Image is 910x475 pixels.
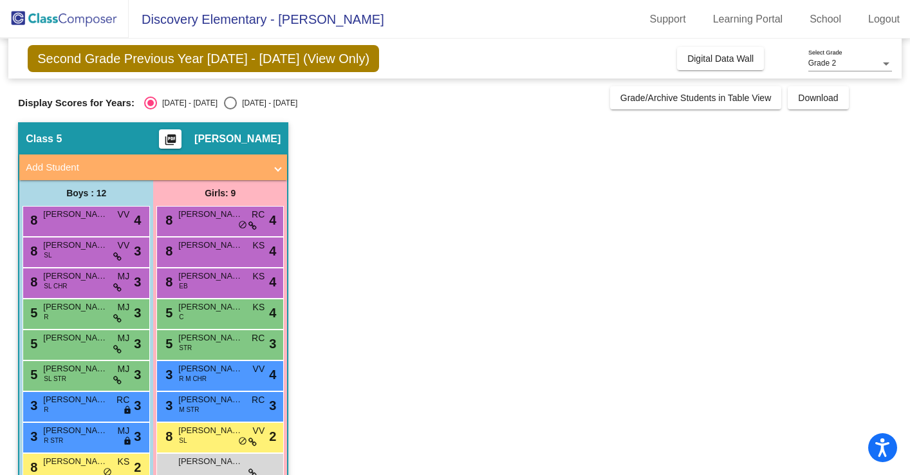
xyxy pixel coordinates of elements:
div: Girls: 9 [153,180,287,206]
span: [PERSON_NAME] [178,393,243,406]
mat-expansion-panel-header: Add Student [19,154,287,180]
span: 3 [27,429,37,443]
span: 8 [162,213,172,227]
span: 3 [134,427,141,446]
span: Digital Data Wall [687,53,754,64]
span: [PERSON_NAME] [178,301,243,313]
span: RC [252,393,265,407]
span: VV [253,362,265,376]
span: SL STR [44,374,66,384]
span: [PERSON_NAME] [43,424,107,437]
span: lock [123,436,132,447]
span: 8 [27,244,37,258]
span: MJ [118,424,130,438]
span: KS [253,270,265,283]
span: [PERSON_NAME] [PERSON_NAME] [43,301,107,313]
mat-panel-title: Add Student [26,160,265,175]
span: SL [44,250,51,260]
span: 3 [134,241,141,261]
button: Download [788,86,848,109]
span: 8 [27,460,37,474]
span: 3 [134,365,141,384]
span: MJ [118,270,130,283]
span: [PERSON_NAME] [43,362,107,375]
span: 8 [27,275,37,289]
span: 5 [27,337,37,351]
div: Boys : 12 [19,180,153,206]
span: RC [252,208,265,221]
span: 4 [269,303,276,322]
span: 3 [134,334,141,353]
span: 5 [27,368,37,382]
span: Class 5 [26,133,62,145]
span: 3 [162,398,172,413]
span: 8 [27,213,37,227]
span: 8 [162,429,172,443]
div: [DATE] - [DATE] [237,97,297,109]
span: [PERSON_NAME] [43,270,107,283]
span: [PERSON_NAME] [PERSON_NAME] [43,208,107,221]
span: 5 [162,306,172,320]
span: 3 [134,272,141,292]
span: [PERSON_NAME] [43,455,107,468]
span: [PERSON_NAME] [PERSON_NAME] [43,331,107,344]
span: [PERSON_NAME] Day [178,455,243,468]
span: 4 [269,365,276,384]
span: [PERSON_NAME] [43,239,107,252]
span: Grade/Archive Students in Table View [620,93,772,103]
span: 3 [269,396,276,415]
span: VV [253,424,265,438]
span: KS [253,239,265,252]
span: 3 [162,368,172,382]
a: Support [640,9,696,30]
span: R [44,312,48,322]
span: Second Grade Previous Year [DATE] - [DATE] (View Only) [28,45,379,72]
span: Download [798,93,838,103]
span: MJ [118,301,130,314]
span: STR [179,343,192,353]
span: VV [118,208,130,221]
span: R [44,405,48,414]
span: [PERSON_NAME] [178,270,243,283]
span: 8 [162,275,172,289]
button: Grade/Archive Students in Table View [610,86,782,109]
div: [DATE] - [DATE] [157,97,218,109]
mat-icon: picture_as_pdf [163,133,178,151]
span: 2 [269,427,276,446]
span: MJ [118,362,130,376]
span: do_not_disturb_alt [238,436,247,447]
span: 5 [27,306,37,320]
span: 3 [134,396,141,415]
span: RC [116,393,129,407]
span: 4 [269,241,276,261]
span: MJ [118,331,130,345]
span: EB [179,281,187,291]
span: R M CHR [179,374,207,384]
a: Logout [858,9,910,30]
span: [PERSON_NAME] [178,362,243,375]
span: 3 [269,334,276,353]
span: 3 [27,398,37,413]
span: [PERSON_NAME] [178,239,243,252]
span: do_not_disturb_alt [238,220,247,230]
span: 4 [134,210,141,230]
span: [PERSON_NAME] [178,424,243,437]
span: 5 [162,337,172,351]
span: lock [123,405,132,416]
span: [PERSON_NAME] [178,331,243,344]
a: Learning Portal [703,9,794,30]
span: Grade 2 [808,59,836,68]
span: [PERSON_NAME] [194,133,281,145]
button: Print Students Details [159,129,181,149]
span: Discovery Elementary - [PERSON_NAME] [129,9,384,30]
span: M STR [179,405,199,414]
a: School [799,9,851,30]
span: 4 [269,210,276,230]
span: 8 [162,244,172,258]
span: [PERSON_NAME] [178,208,243,221]
span: VV [118,239,130,252]
span: KS [118,455,130,469]
span: KS [253,301,265,314]
span: 4 [269,272,276,292]
span: SL [179,436,187,445]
